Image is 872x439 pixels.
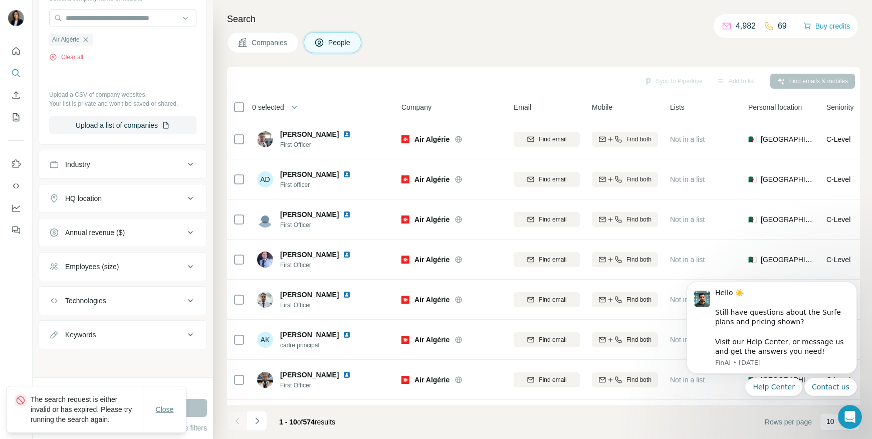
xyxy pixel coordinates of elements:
span: 0 selected [252,102,284,112]
button: Search [8,64,24,82]
button: Find both [592,292,658,307]
span: Air Algérie [414,214,450,225]
img: Avatar [257,211,273,228]
span: Not in a list [670,135,705,143]
button: Find email [514,172,580,187]
span: 🇩🇿 [748,214,757,225]
span: People [328,38,351,48]
span: First officer [280,180,363,189]
span: Find both [626,335,651,344]
button: Use Surfe on LinkedIn [8,155,24,173]
img: Avatar [257,372,273,388]
div: Industry [65,159,90,169]
button: Find email [514,332,580,347]
img: Avatar [257,131,273,147]
button: Enrich CSV [8,86,24,104]
span: Air Algérie [414,134,450,144]
button: Annual revenue ($) [39,221,206,245]
span: [PERSON_NAME] [280,169,339,179]
span: C-Level [826,175,850,183]
span: Air Algérie [414,255,450,265]
img: Logo of Air Algérie [401,215,409,224]
img: Logo of Air Algérie [401,135,409,143]
span: First Officer [280,261,363,270]
span: Not in a list [670,215,705,224]
span: Lists [670,102,685,112]
div: Employees (size) [65,262,119,272]
button: Find both [592,252,658,267]
button: Find both [592,332,658,347]
span: Companies [252,38,288,48]
img: LinkedIn logo [343,371,351,379]
p: 10 [826,416,834,426]
button: Find both [592,132,658,147]
iframe: Intercom live chat [838,405,862,429]
span: Not in a list [670,175,705,183]
button: Find email [514,252,580,267]
span: Find both [626,175,651,184]
div: Annual revenue ($) [65,228,125,238]
span: Find both [626,215,651,224]
span: First Officer [280,221,363,230]
button: Feedback [8,221,24,239]
span: [GEOGRAPHIC_DATA] [761,174,814,184]
span: 1 - 10 [279,418,297,426]
span: Air Algérie [414,174,450,184]
span: C-Level [826,215,850,224]
div: 2000 search results remaining [83,384,163,393]
span: [GEOGRAPHIC_DATA] [761,134,814,144]
img: LinkedIn logo [343,331,351,339]
span: Email [514,102,531,112]
p: 4,982 [736,20,756,32]
span: [GEOGRAPHIC_DATA] [761,214,814,225]
span: Mobile [592,102,612,112]
span: 574 [303,418,315,426]
button: Find both [592,372,658,387]
div: Technologies [65,296,106,306]
span: Air Algérie [52,35,80,44]
span: Find both [626,255,651,264]
span: [PERSON_NAME] [280,290,339,300]
span: [PERSON_NAME] [280,371,339,379]
span: Find email [539,295,566,304]
span: First Officer [280,301,363,310]
span: 🇩🇿 [748,174,757,184]
img: Logo of Air Algérie [401,376,409,384]
span: Find both [626,375,651,384]
span: Find both [626,135,651,144]
span: Company [401,102,431,112]
button: Industry [39,152,206,176]
p: Your list is private and won't be saved or shared. [49,99,196,108]
span: First Officer [280,140,363,149]
span: Air Algérie [414,295,450,305]
img: Logo of Air Algérie [401,336,409,344]
span: [PERSON_NAME] [280,330,339,340]
button: Buy credits [803,19,850,33]
button: Find email [514,292,580,307]
button: Dashboard [8,199,24,217]
span: Find both [626,295,651,304]
button: Clear all [49,53,83,62]
img: Avatar [257,292,273,308]
span: [PERSON_NAME] [280,129,339,139]
span: Find email [539,375,566,384]
p: 69 [778,20,787,32]
img: Logo of Air Algérie [401,296,409,304]
span: Seniority [826,102,853,112]
button: Find email [514,372,580,387]
div: HQ location [65,193,102,203]
button: Navigate to next page [247,411,267,431]
span: 🇩🇿 [748,134,757,144]
span: Not in a list [670,376,705,384]
span: Not in a list [670,256,705,264]
span: Find email [539,175,566,184]
button: My lists [8,108,24,126]
span: Find email [539,255,566,264]
img: Avatar [8,10,24,26]
button: Close [149,400,181,418]
button: Upload a list of companies [49,116,196,134]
